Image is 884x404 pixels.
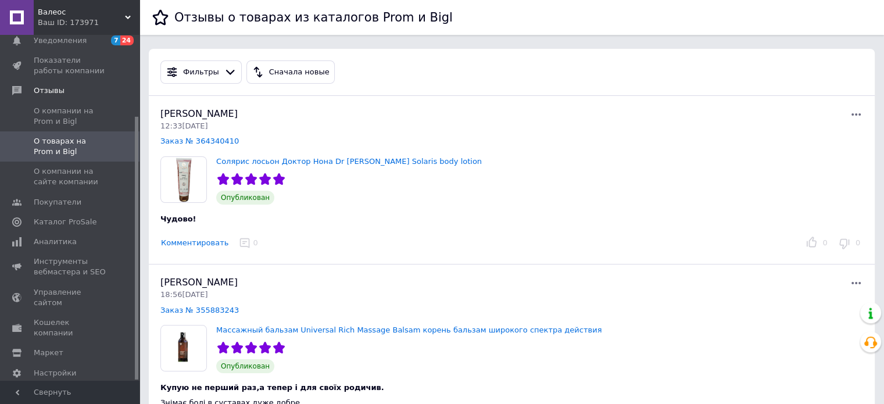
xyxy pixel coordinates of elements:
[216,191,274,205] span: Опубликован
[174,10,453,24] h1: Отзывы о товарах из каталогов Prom и Bigl
[34,55,108,76] span: Показатели работы компании
[161,157,206,202] img: Солярис лосьон Доктор Нона Dr Nona Solaris body lotion
[34,368,76,378] span: Настройки
[34,136,108,157] span: О товарах на Prom и Bigl
[216,157,482,166] a: Солярис лосьон Доктор Нона Dr [PERSON_NAME] Solaris body lotion
[160,214,196,223] span: Чудово!
[34,85,65,96] span: Отзывы
[160,306,239,314] a: Заказ № 355883243
[160,290,207,299] span: 18:56[DATE]
[160,277,238,288] span: [PERSON_NAME]
[216,359,274,373] span: Опубликован
[161,326,206,371] img: Массажный бальзам Universal Rich Massage Balsam корень бальзам широкого спектра действия
[120,35,134,45] span: 24
[38,7,125,17] span: Валеос
[34,106,108,127] span: О компании на Prom и Bigl
[34,317,108,338] span: Кошелек компании
[34,217,96,227] span: Каталог ProSale
[160,137,239,145] a: Заказ № 364340410
[160,383,384,392] span: Купую не перший раз,а тепер і для своїх родичив.
[34,35,87,46] span: Уведомления
[181,66,221,78] div: Фильтры
[111,35,120,45] span: 7
[34,287,108,308] span: Управление сайтом
[160,237,229,249] button: Комментировать
[160,108,238,119] span: [PERSON_NAME]
[216,326,602,334] a: Массажный бальзам Universal Rich Massage Balsam корень бальзам широкого спектра действия
[267,66,332,78] div: Сначала новые
[34,237,77,247] span: Аналитика
[160,121,207,130] span: 12:33[DATE]
[160,60,242,84] button: Фильтры
[34,256,108,277] span: Инструменты вебмастера и SEO
[34,348,63,358] span: Маркет
[246,60,335,84] button: Сначала новые
[38,17,139,28] div: Ваш ID: 173971
[34,197,81,208] span: Покупатели
[34,166,108,187] span: О компании на сайте компании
